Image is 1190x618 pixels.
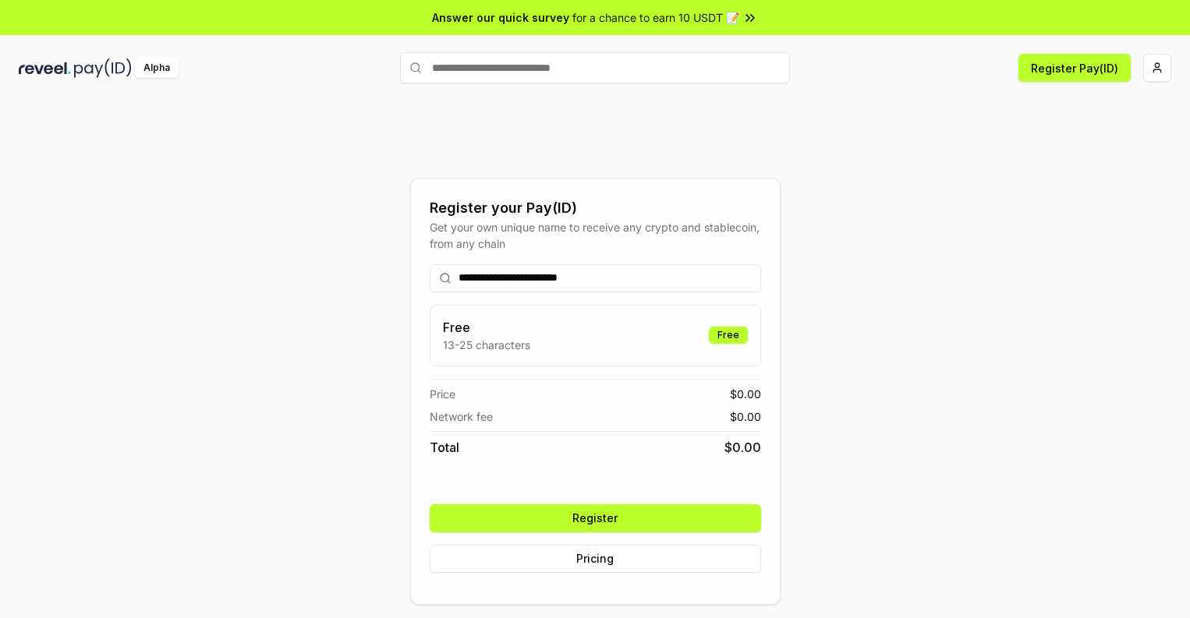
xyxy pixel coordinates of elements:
[709,327,748,344] div: Free
[19,58,71,78] img: reveel_dark
[432,9,569,26] span: Answer our quick survey
[730,386,761,402] span: $ 0.00
[572,9,739,26] span: for a chance to earn 10 USDT 📝
[135,58,179,78] div: Alpha
[430,386,455,402] span: Price
[74,58,132,78] img: pay_id
[430,219,761,252] div: Get your own unique name to receive any crypto and stablecoin, from any chain
[430,438,459,457] span: Total
[730,408,761,425] span: $ 0.00
[430,197,761,219] div: Register your Pay(ID)
[430,504,761,532] button: Register
[443,337,530,353] p: 13-25 characters
[443,318,530,337] h3: Free
[430,545,761,573] button: Pricing
[724,438,761,457] span: $ 0.00
[430,408,493,425] span: Network fee
[1018,54,1131,82] button: Register Pay(ID)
